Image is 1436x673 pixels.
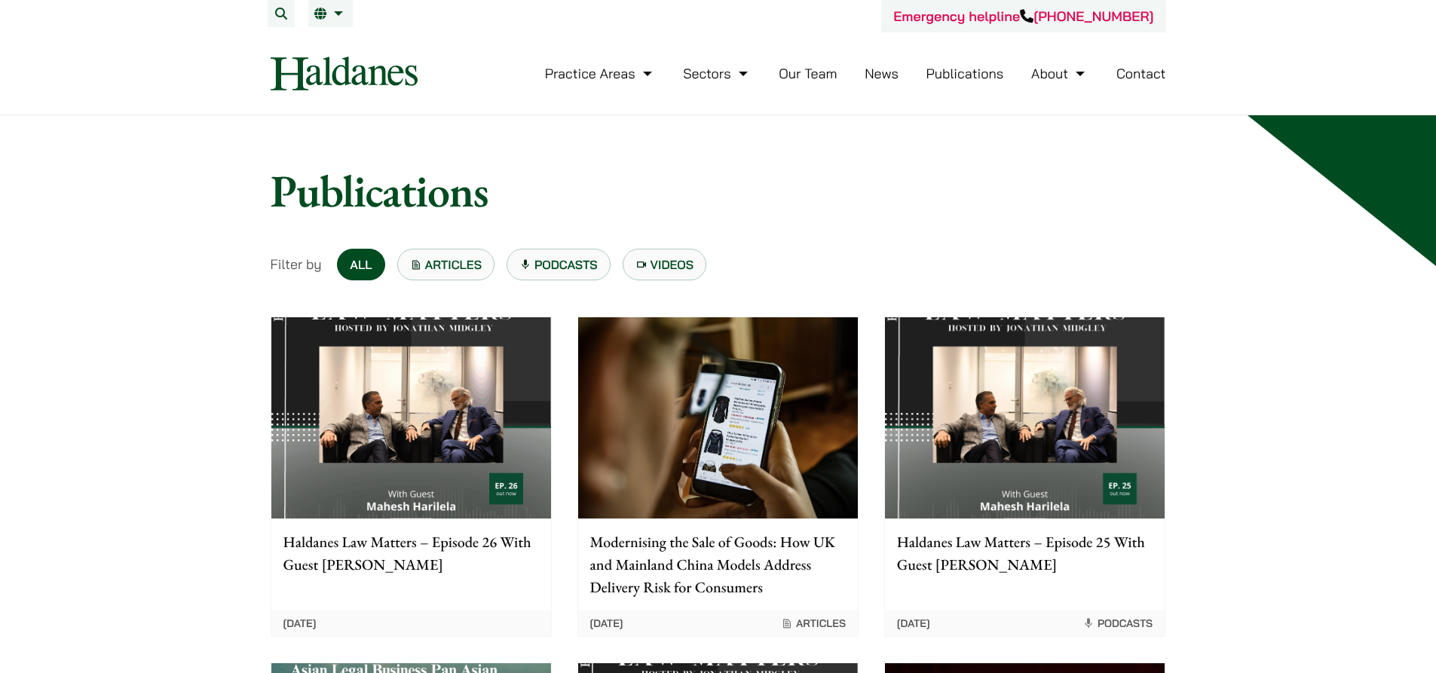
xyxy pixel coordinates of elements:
time: [DATE] [897,616,930,630]
a: Practice Areas [545,65,656,82]
a: Haldanes Law Matters – Episode 26 With Guest [PERSON_NAME] [DATE] [271,317,552,637]
p: Haldanes Law Matters – Episode 25 With Guest [PERSON_NAME] [897,531,1153,576]
span: Podcasts [1082,616,1153,630]
a: Articles [397,249,495,280]
a: Haldanes Law Matters – Episode 25 With Guest [PERSON_NAME] [DATE] Podcasts [884,317,1165,637]
a: Sectors [683,65,751,82]
time: [DATE] [283,616,317,630]
a: Emergency helpline[PHONE_NUMBER] [893,8,1153,25]
a: Podcasts [507,249,611,280]
p: Modernising the Sale of Goods: How UK and Mainland China Models Address Delivery Risk for Consumers [590,531,846,598]
img: Logo of Haldanes [271,57,418,90]
a: Our Team [779,65,837,82]
a: Videos [623,249,707,280]
a: EN [314,8,347,20]
a: Publications [926,65,1004,82]
h1: Publications [271,164,1166,218]
a: Modernising the Sale of Goods: How UK and Mainland China Models Address Delivery Risk for Consume... [577,317,859,637]
a: All [337,249,384,280]
a: News [865,65,899,82]
a: Contact [1116,65,1166,82]
span: Articles [781,616,846,630]
a: About [1031,65,1088,82]
span: Filter by [271,254,322,274]
p: Haldanes Law Matters – Episode 26 With Guest [PERSON_NAME] [283,531,539,576]
time: [DATE] [590,616,623,630]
